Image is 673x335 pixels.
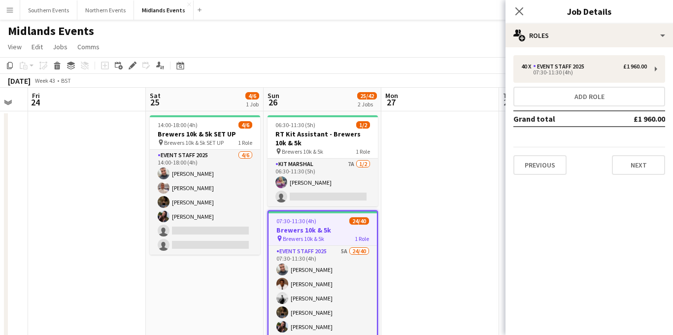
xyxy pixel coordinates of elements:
h3: Job Details [505,5,673,18]
div: 1 Job [246,100,259,108]
app-card-role: Event Staff 20254/614:00-18:00 (4h)[PERSON_NAME][PERSON_NAME][PERSON_NAME][PERSON_NAME] [150,150,260,255]
div: £1 960.00 [623,63,647,70]
span: 4/6 [238,121,252,129]
span: 14:00-18:00 (4h) [158,121,198,129]
span: 1 Role [238,139,252,146]
button: Next [612,155,665,175]
span: 26 [266,97,279,108]
span: 1 Role [355,235,369,242]
span: 25/42 [357,92,377,100]
app-job-card: 14:00-18:00 (4h)4/6Brewers 10k & 5k SET UP Brewers 10k & 5k SET UP1 RoleEvent Staff 20254/614:00-... [150,115,260,255]
div: 07:30-11:30 (4h) [521,70,647,75]
span: 1/2 [356,121,370,129]
span: Mon [385,91,398,100]
a: View [4,40,26,53]
span: Fri [32,91,40,100]
div: Event Staff 2025 [533,63,588,70]
span: Edit [32,42,43,51]
button: Northern Events [77,0,134,20]
span: 28 [502,97,514,108]
span: 1 Role [356,148,370,155]
span: Tue [503,91,514,100]
button: Midlands Events [134,0,194,20]
app-card-role: Kit Marshal7A1/206:30-11:30 (5h)[PERSON_NAME] [268,159,378,206]
div: Roles [505,24,673,47]
span: Brewers 10k & 5k [282,148,323,155]
span: Week 43 [33,77,57,84]
td: £1 960.00 [603,111,665,127]
a: Jobs [49,40,71,53]
h3: Brewers 10k & 5k [269,226,377,234]
button: Add role [513,87,665,106]
span: Brewers 10k & 5k SET UP [164,139,224,146]
td: Grand total [513,111,603,127]
div: 2 Jobs [358,100,376,108]
a: Comms [73,40,103,53]
button: Previous [513,155,567,175]
h3: Brewers 10k & 5k SET UP [150,130,260,138]
span: 24 [31,97,40,108]
span: 25 [148,97,161,108]
span: Jobs [53,42,67,51]
div: BST [61,77,71,84]
span: 07:30-11:30 (4h) [276,217,316,225]
div: 40 x [521,63,533,70]
span: Sat [150,91,161,100]
button: Southern Events [20,0,77,20]
app-job-card: 06:30-11:30 (5h)1/2RT Kit Assistant - Brewers 10k & 5k Brewers 10k & 5k1 RoleKit Marshal7A1/206:3... [268,115,378,206]
span: Sun [268,91,279,100]
span: Comms [77,42,100,51]
span: 4/6 [245,92,259,100]
span: 27 [384,97,398,108]
span: View [8,42,22,51]
div: [DATE] [8,76,31,86]
span: 06:30-11:30 (5h) [275,121,315,129]
h3: RT Kit Assistant - Brewers 10k & 5k [268,130,378,147]
span: 24/40 [349,217,369,225]
a: Edit [28,40,47,53]
span: Brewers 10k & 5k [283,235,324,242]
h1: Midlands Events [8,24,94,38]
